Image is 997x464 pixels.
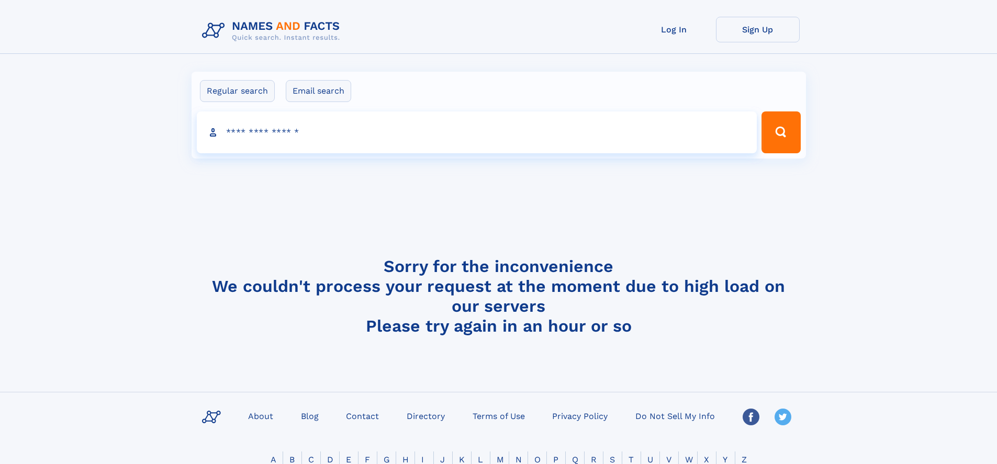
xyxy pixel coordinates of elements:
a: Blog [297,408,323,423]
a: Terms of Use [468,408,529,423]
img: Twitter [775,409,791,425]
h4: Sorry for the inconvenience We couldn't process your request at the moment due to high load on ou... [198,256,800,336]
img: Logo Names and Facts [198,17,349,45]
a: Log In [632,17,716,42]
img: Facebook [743,409,759,425]
a: Sign Up [716,17,800,42]
label: Regular search [200,80,275,102]
a: About [244,408,277,423]
button: Search Button [761,111,800,153]
a: Directory [402,408,449,423]
a: Do Not Sell My Info [631,408,719,423]
label: Email search [286,80,351,102]
a: Privacy Policy [548,408,612,423]
input: search input [197,111,757,153]
a: Contact [342,408,383,423]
